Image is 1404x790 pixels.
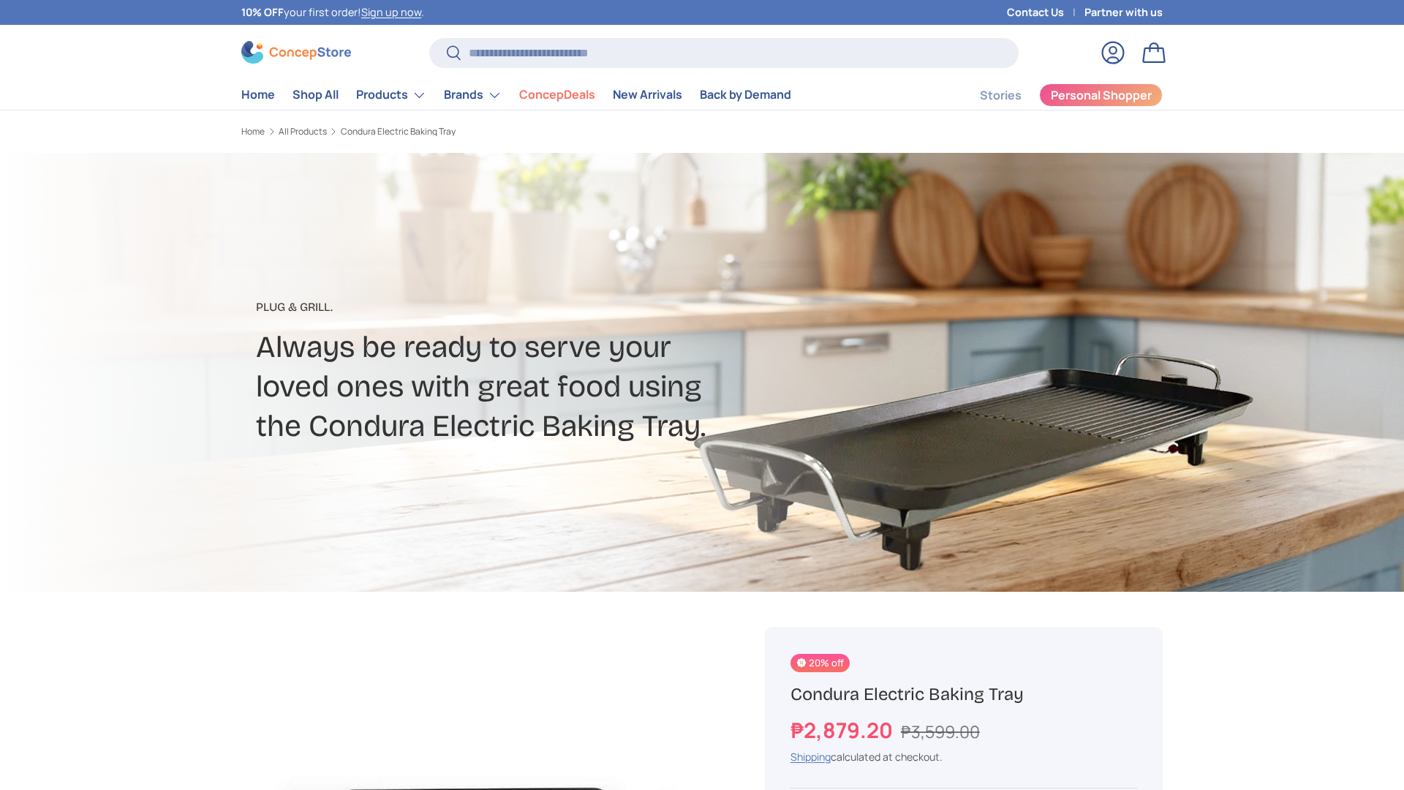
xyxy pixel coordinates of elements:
a: Contact Us [1007,4,1084,20]
a: Brands [444,80,502,110]
summary: Products [347,80,435,110]
a: Personal Shopper [1039,83,1163,107]
nav: Primary [241,80,791,110]
nav: Secondary [945,80,1163,110]
a: Condura Electric Baking Tray [341,127,456,136]
a: Back by Demand [700,80,791,109]
h2: Always be ready to serve your loved ones with great food using the Condura Electric Baking Tray. [256,328,818,446]
nav: Breadcrumbs [241,125,730,138]
a: Home [241,80,275,109]
a: Shipping [790,750,831,764]
strong: ₱2,879.20 [790,715,897,745]
a: All Products [279,127,327,136]
span: Personal Shopper [1051,89,1152,101]
s: ₱3,599.00 [901,720,980,743]
a: Home [241,127,265,136]
a: Shop All [292,80,339,109]
p: your first order! . [241,4,424,20]
a: Partner with us [1084,4,1163,20]
strong: 10% OFF [241,5,284,19]
div: calculated at checkout. [790,749,1137,764]
summary: Brands [435,80,510,110]
img: ConcepStore [241,41,351,64]
p: Plug & Grill. [256,298,818,316]
a: New Arrivals [613,80,682,109]
a: Stories [980,81,1022,110]
a: ConcepDeals [519,80,595,109]
a: Sign up now [361,5,421,19]
h1: Condura Electric Baking Tray [790,683,1137,706]
span: 20% off [790,654,850,672]
a: Products [356,80,426,110]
